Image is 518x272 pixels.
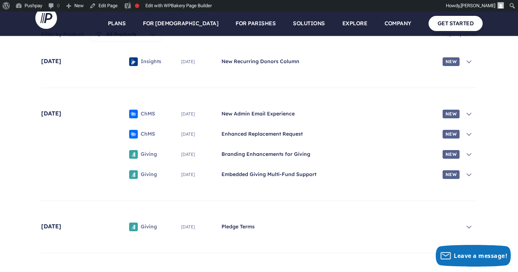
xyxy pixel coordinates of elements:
span: New [443,130,460,139]
a: FOR PARISHES [236,11,276,36]
span: [DATE] [41,105,113,183]
span: New [443,150,460,159]
a: FOR [DEMOGRAPHIC_DATA] [143,11,218,36]
span: [DATE] [181,152,216,157]
a: SOLUTIONS [293,11,325,36]
a: GET STARTED [429,16,483,31]
div: Focus keyphrase not set [135,4,139,8]
a: EXPLORE [342,11,368,36]
span: [DATE] [181,172,216,177]
a: COMPANY [385,11,411,36]
button: Leave a message! [436,245,511,267]
a: PLANS [108,11,126,36]
span: New [443,57,460,66]
span: [PERSON_NAME] [461,3,495,8]
span: Giving [141,171,157,178]
span: ChMS [141,131,155,138]
span: [DATE] [181,225,216,229]
span: Giving [141,223,157,231]
span: Branding Enhancements for Giving [221,151,440,158]
span: [DATE] [181,60,216,64]
span: Leave a message! [454,252,507,260]
span: [DATE] [181,132,216,136]
span: [DATE] [41,53,113,70]
span: New Admin Email Experience [221,110,440,118]
span: New Recurring Donors Column [221,58,440,65]
span: Insights [141,58,161,65]
span: Giving [141,151,157,158]
span: Embedded Giving Multi-Fund Support [221,171,440,178]
span: New [443,170,460,179]
span: [DATE] [181,112,216,116]
span: Pledge Terms [221,223,460,231]
span: [DATE] [41,218,113,236]
span: New [443,110,460,118]
span: Enhanced Replacement Request [221,131,440,138]
span: ChMS [141,110,155,118]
